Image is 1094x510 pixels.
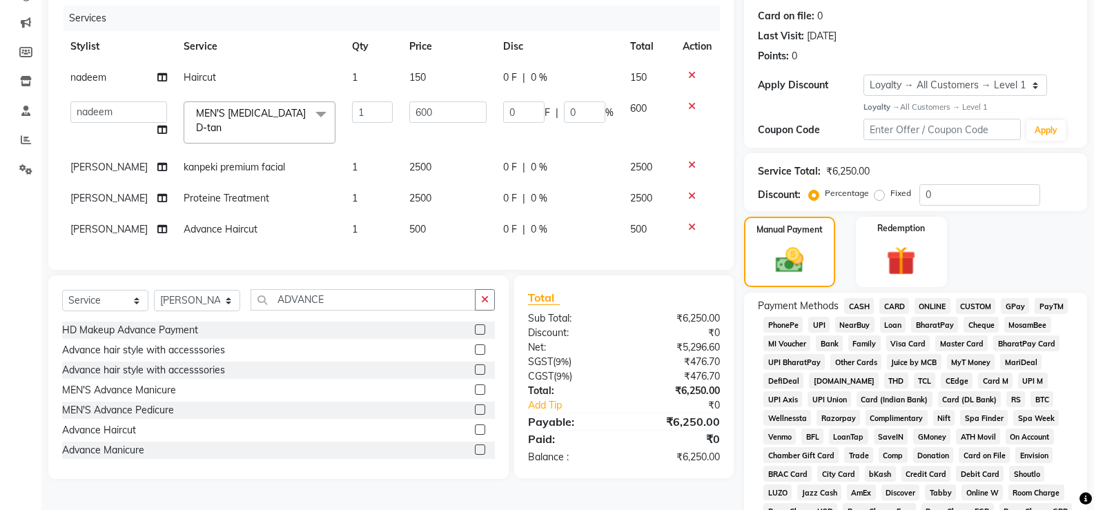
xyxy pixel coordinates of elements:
span: MosamBee [1004,317,1051,333]
span: Donation [913,447,954,463]
span: Loan [880,317,906,333]
div: Advance hair style with accesssories [62,363,225,377]
div: [DATE] [807,29,837,43]
button: Apply [1026,120,1066,141]
span: 0 F [503,222,517,237]
span: Payment Methods [758,299,839,313]
span: PayTM [1035,298,1068,314]
span: | [522,191,525,206]
span: UPI M [1018,373,1048,389]
div: ₹5,296.60 [624,340,730,355]
input: Enter Offer / Coupon Code [863,119,1021,140]
span: Envision [1015,447,1053,463]
span: MariDeal [1000,354,1042,370]
span: [PERSON_NAME] [70,161,148,173]
span: RS [1006,391,1025,407]
span: 0 F [503,191,517,206]
label: Manual Payment [756,224,823,236]
span: AmEx [847,484,876,500]
span: Other Cards [830,354,881,370]
div: Discount: [518,326,624,340]
span: 9% [556,356,569,367]
span: GPay [1001,298,1029,314]
div: HD Makeup Advance Payment [62,323,198,337]
span: LoanTap [829,429,868,444]
span: On Account [1006,429,1054,444]
span: SaveIN [874,429,908,444]
span: 0 % [531,191,547,206]
span: 1 [352,71,358,84]
span: MEN'S [MEDICAL_DATA] D-tan [196,107,306,134]
span: Haircut [184,71,216,84]
span: 600 [630,102,647,115]
span: Master Card [935,335,988,351]
div: Last Visit: [758,29,804,43]
span: Complimentary [866,410,928,426]
span: | [522,70,525,85]
span: BRAC Card [763,466,812,482]
div: ₹476.70 [624,355,730,369]
div: Paid: [518,431,624,447]
span: Jazz Cash [797,484,841,500]
span: % [605,106,614,120]
span: 150 [630,71,647,84]
div: MEN'S Advance Pedicure [62,403,174,418]
span: 1 [352,223,358,235]
div: 0 [792,49,797,63]
span: [PERSON_NAME] [70,192,148,204]
span: CUSTOM [956,298,996,314]
div: ₹6,250.00 [624,384,730,398]
span: TCL [914,373,936,389]
span: GMoney [913,429,950,444]
span: Venmo [763,429,796,444]
div: MEN'S Advance Manicure [62,383,176,398]
img: _cash.svg [767,244,812,277]
label: Percentage [825,187,869,199]
span: Comp [879,447,908,463]
div: Advance Haircut [62,423,136,438]
span: UPI Union [808,391,851,407]
span: Juice by MCB [887,354,941,370]
div: ₹0 [642,398,730,413]
span: MI Voucher [763,335,810,351]
span: 2500 [409,192,431,204]
th: Price [401,31,495,62]
span: Discover [881,484,920,500]
div: Coupon Code [758,123,863,137]
span: bKash [865,466,896,482]
span: NearBuy [835,317,875,333]
span: nadeem [70,71,106,84]
span: MyT Money [947,354,995,370]
label: Redemption [877,222,925,235]
span: 1 [352,161,358,173]
div: Advance Manicure [62,443,144,458]
span: Room Charge [1008,484,1064,500]
span: UPI [808,317,830,333]
th: Stylist [62,31,175,62]
div: Services [64,6,730,31]
span: [DOMAIN_NAME] [809,373,879,389]
th: Total [622,31,675,62]
div: Net: [518,340,624,355]
span: 500 [630,223,647,235]
a: x [222,121,228,134]
span: 2500 [630,161,652,173]
span: 2500 [630,192,652,204]
span: 0 F [503,160,517,175]
span: Razorpay [817,410,860,426]
span: F [545,106,550,120]
span: 0 F [503,70,517,85]
div: ₹6,250.00 [826,164,870,179]
span: Wellnessta [763,410,811,426]
div: ₹6,250.00 [624,311,730,326]
span: Advance Haircut [184,223,257,235]
label: Fixed [890,187,911,199]
span: CASH [844,298,874,314]
div: Points: [758,49,789,63]
span: THD [884,373,908,389]
span: BharatPay [911,317,958,333]
span: UPI BharatPay [763,354,825,370]
span: Bank [816,335,843,351]
span: LUZO [763,484,792,500]
div: Card on file: [758,9,814,23]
